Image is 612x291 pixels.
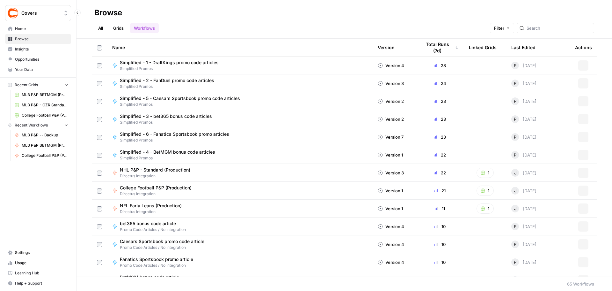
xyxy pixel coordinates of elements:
a: Home [5,24,71,34]
span: Directus Integration [120,209,187,215]
span: Simplified Promos [120,137,234,143]
div: 10 [421,241,459,248]
a: Simplified - 3 - bet365 bonus code articlesSimplified Promos [112,113,368,125]
span: MLB P&P BETMGM (Production) Grid [22,92,68,98]
button: 1 [477,186,494,196]
a: BetMGM bonus code articlePromo Code Articles / No Integration [112,274,368,286]
span: P [514,223,516,230]
span: College Football P&P (Production) [22,153,68,158]
button: Help + Support [5,278,71,288]
div: 23 [421,116,459,122]
div: 22 [421,152,459,158]
a: Simplified - 4 - BetMGM bonus code articlesSimplified Promos [112,149,368,161]
span: J [514,170,516,176]
span: P [514,259,516,265]
a: Simplified - 2 - FanDuel promo code articlesSimplified Promos [112,77,368,89]
div: 11 [421,205,459,212]
div: 22 [421,170,459,176]
a: MLB P&P BETMGM (Production) Grid [12,90,71,100]
div: Version 1 [378,152,403,158]
span: Settings [15,250,68,256]
span: Simplified - 4 - BetMGM bonus code articles [120,149,215,155]
span: MLB P&P -- Backup [22,132,68,138]
span: P [514,116,516,122]
span: Simplified - 1 - DraftKings promo code articles [120,59,219,66]
span: Help + Support [15,280,68,286]
span: MLB P&P - CZR Standard (Production) Grid [22,102,68,108]
span: Directus Integration [120,191,197,197]
span: MLB P&P BETMGM (Production) [22,142,68,148]
div: Name [112,39,368,56]
span: Simplified - 2 - FanDuel promo code articles [120,77,214,84]
div: 10 [421,223,459,230]
div: [DATE] [511,241,536,248]
span: NFL Early Leans (Production) [120,203,182,209]
span: Home [15,26,68,32]
div: Version 4 [378,223,404,230]
div: Version 2 [378,98,404,104]
span: Simplified Promos [120,155,220,161]
a: Simplified - 1 - DraftKings promo code articlesSimplified Promos [112,59,368,72]
a: Grids [109,23,127,33]
span: Browse [15,36,68,42]
div: [DATE] [511,169,536,177]
span: NHL P&P - Standard (Production) [120,167,190,173]
span: J [514,188,516,194]
div: [DATE] [511,205,536,212]
a: Insights [5,44,71,54]
span: Promo Code Articles / No Integration [120,263,198,268]
div: [DATE] [511,115,536,123]
a: MLB P&P BETMGM (Production) [12,140,71,150]
span: College Football P&P (Production) Grid [22,112,68,118]
span: Simplified Promos [120,102,245,107]
a: Fanatics Sportsbook promo articlePromo Code Articles / No Integration [112,256,368,268]
span: Simplified Promos [120,84,219,89]
span: Promo Code Articles / No Integration [120,245,209,250]
button: Recent Workflows [5,120,71,130]
a: Opportunities [5,54,71,65]
div: Version 3 [378,80,404,87]
div: Version 1 [378,205,403,212]
a: NHL P&P - Standard (Production)Directus Integration [112,167,368,179]
a: MLB P&P -- Backup [12,130,71,140]
button: Recent Grids [5,80,71,90]
div: Version 4 [378,62,404,69]
span: P [514,80,516,87]
a: Usage [5,258,71,268]
span: Filter [494,25,504,31]
div: [DATE] [511,62,536,69]
span: Opportunities [15,57,68,62]
div: [DATE] [511,97,536,105]
a: All [94,23,107,33]
span: P [514,98,516,104]
div: 28 [421,62,459,69]
span: Promo Code Articles / No Integration [120,227,186,233]
div: 24 [421,80,459,87]
div: 23 [421,134,459,140]
span: Simplified - 6 - Fanatics Sportsbook promo articles [120,131,229,137]
button: Filter [490,23,514,33]
div: 65 Workflows [567,281,594,287]
span: Caesars Sportsbook promo code article [120,238,204,245]
div: Version [378,39,395,56]
a: Caesars Sportsbook promo code articlePromo Code Articles / No Integration [112,238,368,250]
span: P [514,62,516,69]
a: College Football P&P (Production) Grid [12,110,71,120]
div: Version 4 [378,259,404,265]
span: Insights [15,46,68,52]
a: Settings [5,248,71,258]
div: [DATE] [511,133,536,141]
button: 1 [477,168,494,178]
div: 21 [421,188,459,194]
div: Version 2 [378,116,404,122]
div: 23 [421,98,459,104]
span: BetMGM bonus code article [120,274,181,280]
a: Simplified - 5 - Caesars Sportsbook promo code articlesSimplified Promos [112,95,368,107]
div: 10 [421,259,459,265]
span: College Football P&P (Production) [120,185,192,191]
a: Learning Hub [5,268,71,278]
div: [DATE] [511,151,536,159]
button: Workspace: Covers [5,5,71,21]
div: Actions [575,39,592,56]
span: Covers [21,10,60,16]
